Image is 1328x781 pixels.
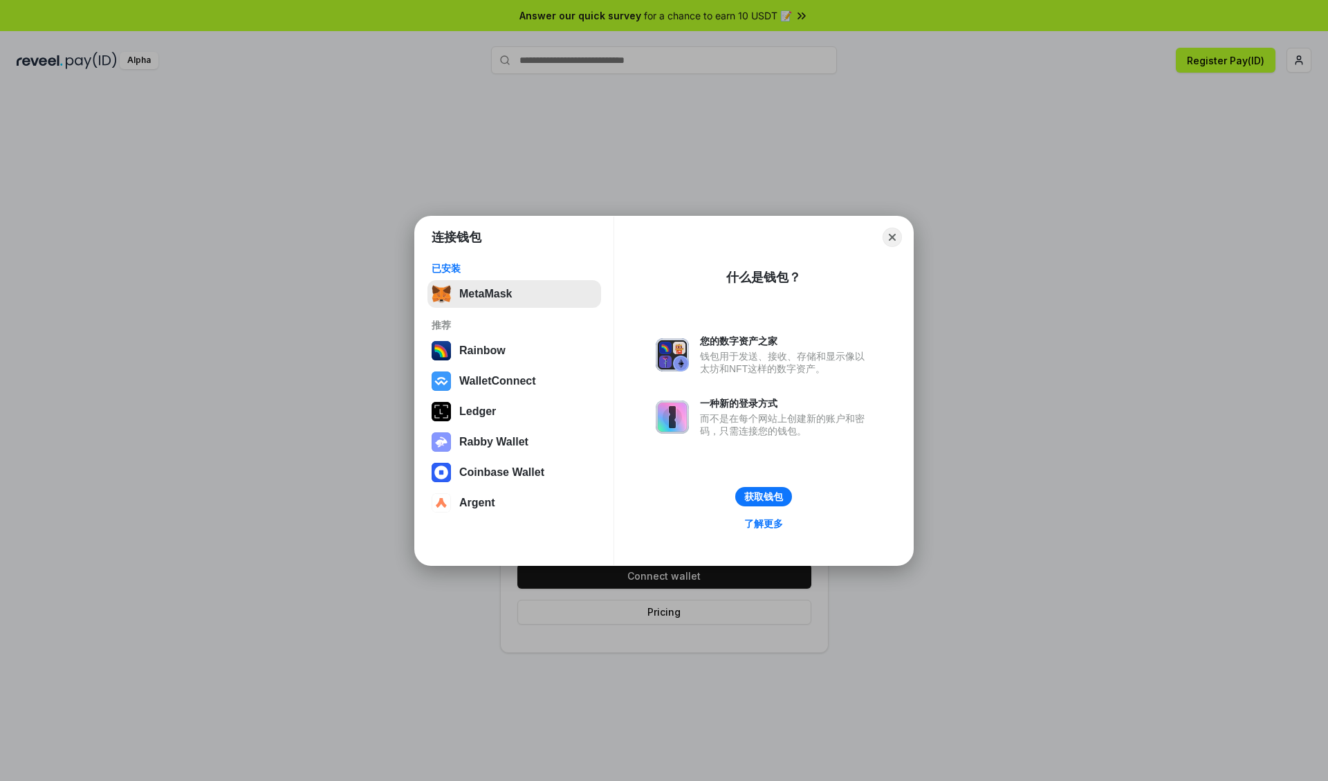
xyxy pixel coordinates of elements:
[432,319,597,331] div: 推荐
[883,228,902,247] button: Close
[735,487,792,506] button: 获取钱包
[736,515,791,533] a: 了解更多
[432,262,597,275] div: 已安装
[459,375,536,387] div: WalletConnect
[427,337,601,365] button: Rainbow
[427,459,601,486] button: Coinbase Wallet
[700,397,871,410] div: 一种新的登录方式
[459,466,544,479] div: Coinbase Wallet
[459,405,496,418] div: Ledger
[427,489,601,517] button: Argent
[459,497,495,509] div: Argent
[427,428,601,456] button: Rabby Wallet
[459,344,506,357] div: Rainbow
[656,338,689,371] img: svg+xml,%3Csvg%20xmlns%3D%22http%3A%2F%2Fwww.w3.org%2F2000%2Fsvg%22%20fill%3D%22none%22%20viewBox...
[700,350,871,375] div: 钱包用于发送、接收、存储和显示像以太坊和NFT这样的数字资产。
[432,371,451,391] img: svg+xml,%3Csvg%20width%3D%2228%22%20height%3D%2228%22%20viewBox%3D%220%200%2028%2028%22%20fill%3D...
[432,229,481,246] h1: 连接钱包
[656,401,689,434] img: svg+xml,%3Csvg%20xmlns%3D%22http%3A%2F%2Fwww.w3.org%2F2000%2Fsvg%22%20fill%3D%22none%22%20viewBox...
[432,341,451,360] img: svg+xml,%3Csvg%20width%3D%22120%22%20height%3D%22120%22%20viewBox%3D%220%200%20120%20120%22%20fil...
[427,398,601,425] button: Ledger
[459,436,528,448] div: Rabby Wallet
[459,288,512,300] div: MetaMask
[427,367,601,395] button: WalletConnect
[427,280,601,308] button: MetaMask
[700,335,871,347] div: 您的数字资产之家
[744,517,783,530] div: 了解更多
[432,493,451,513] img: svg+xml,%3Csvg%20width%3D%2228%22%20height%3D%2228%22%20viewBox%3D%220%200%2028%2028%22%20fill%3D...
[432,463,451,482] img: svg+xml,%3Csvg%20width%3D%2228%22%20height%3D%2228%22%20viewBox%3D%220%200%2028%2028%22%20fill%3D...
[744,490,783,503] div: 获取钱包
[432,284,451,304] img: svg+xml,%3Csvg%20fill%3D%22none%22%20height%3D%2233%22%20viewBox%3D%220%200%2035%2033%22%20width%...
[432,402,451,421] img: svg+xml,%3Csvg%20xmlns%3D%22http%3A%2F%2Fwww.w3.org%2F2000%2Fsvg%22%20width%3D%2228%22%20height%3...
[432,432,451,452] img: svg+xml,%3Csvg%20xmlns%3D%22http%3A%2F%2Fwww.w3.org%2F2000%2Fsvg%22%20fill%3D%22none%22%20viewBox...
[726,269,801,286] div: 什么是钱包？
[700,412,871,437] div: 而不是在每个网站上创建新的账户和密码，只需连接您的钱包。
